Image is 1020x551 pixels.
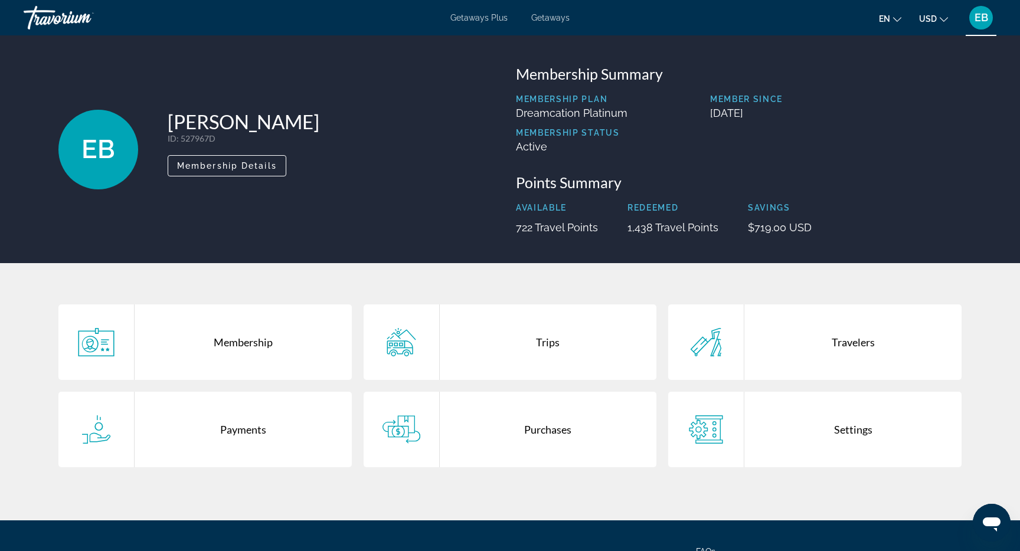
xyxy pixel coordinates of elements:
[668,304,962,380] a: Travelers
[973,504,1011,542] iframe: Button to launch messaging window
[627,203,718,212] p: Redeemed
[879,14,890,24] span: en
[748,203,812,212] p: Savings
[81,134,115,165] span: EB
[627,221,718,234] p: 1,438 Travel Points
[516,221,598,234] p: 722 Travel Points
[919,14,937,24] span: USD
[364,304,657,380] a: Trips
[58,392,352,467] a: Payments
[516,203,598,212] p: Available
[710,107,962,119] p: [DATE]
[450,13,508,22] a: Getaways Plus
[135,304,352,380] div: Membership
[748,221,812,234] p: $719.00 USD
[168,133,176,143] span: ID
[975,12,988,24] span: EB
[168,158,286,170] a: Membership Details
[168,110,319,133] h1: [PERSON_NAME]
[168,155,286,176] button: Membership Details
[744,392,962,467] div: Settings
[516,65,962,83] h3: Membership Summary
[516,128,627,137] p: Membership Status
[177,161,277,170] span: Membership Details
[879,10,901,27] button: Change language
[710,94,962,104] p: Member Since
[919,10,948,27] button: Change currency
[516,107,627,119] p: Dreamcation Platinum
[364,392,657,467] a: Purchases
[440,304,657,380] div: Trips
[744,304,962,380] div: Travelers
[668,392,962,467] a: Settings
[516,140,627,153] p: Active
[135,392,352,467] div: Payments
[966,5,996,30] button: User Menu
[440,392,657,467] div: Purchases
[24,2,142,33] a: Travorium
[168,133,319,143] p: : 527967D
[516,94,627,104] p: Membership Plan
[58,304,352,380] a: Membership
[531,13,570,22] a: Getaways
[516,173,962,191] h3: Points Summary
